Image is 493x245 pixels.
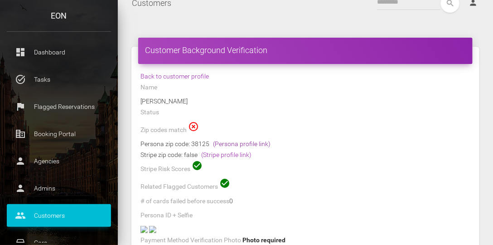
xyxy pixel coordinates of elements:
div: [PERSON_NAME] [134,96,477,107]
a: dashboard Dashboard [7,41,111,64]
span: Photo required [242,236,285,244]
div: Stripe zip code: false [140,149,470,160]
a: (Persona profile link) [213,140,271,147]
label: Name [140,83,157,92]
h4: Customer Background Verification [145,44,466,56]
a: Back to customer profile [140,73,209,80]
label: # of cards failed before success [140,197,229,206]
span: check_circle [192,160,203,171]
a: (Stripe profile link) [201,151,251,158]
p: Flagged Reservations [14,100,104,113]
img: positive-dl-front-photo.jpg [140,226,148,233]
a: corporate_fare Booking Portal [7,122,111,145]
label: Related Flagged Customers [140,182,218,191]
label: Payment Method Verification Photo [140,236,241,245]
a: flag Flagged Reservations [7,95,111,118]
label: Zip codes match [140,126,187,135]
a: person Agencies [7,150,111,172]
span: check_circle [219,178,230,189]
p: Tasks [14,73,104,86]
a: person Admins [7,177,111,200]
p: Customers [14,209,104,222]
div: 0 [134,196,477,210]
p: Agencies [14,154,104,168]
div: Persona zip code: 38125 [140,138,470,149]
label: Stripe Risk Scores [140,165,190,174]
label: Persona ID + Selfie [140,211,193,220]
p: Booking Portal [14,127,104,141]
label: Status [140,108,159,117]
span: highlight_off [188,121,199,132]
a: task_alt Tasks [7,68,111,91]
img: c2140e-legacy-shared-us-central1%2Fselfiefile%2Fimage%2F981936142%2Fshrine_processed%2F39a3ee2565... [149,226,156,233]
p: Admins [14,181,104,195]
a: people Customers [7,204,111,227]
p: Dashboard [14,45,104,59]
